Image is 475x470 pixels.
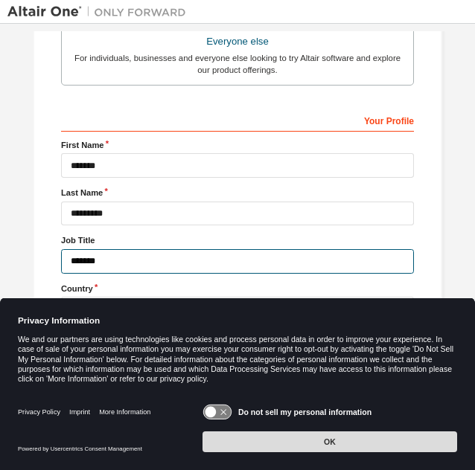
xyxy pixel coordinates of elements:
[71,52,404,76] div: For individuals, businesses and everyone else looking to try Altair software and explore our prod...
[61,234,414,246] label: Job Title
[7,4,194,19] img: Altair One
[61,283,414,294] label: Country
[61,187,414,199] label: Last Name
[71,31,404,52] div: Everyone else
[61,139,414,151] label: First Name
[61,108,414,132] div: Your Profile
